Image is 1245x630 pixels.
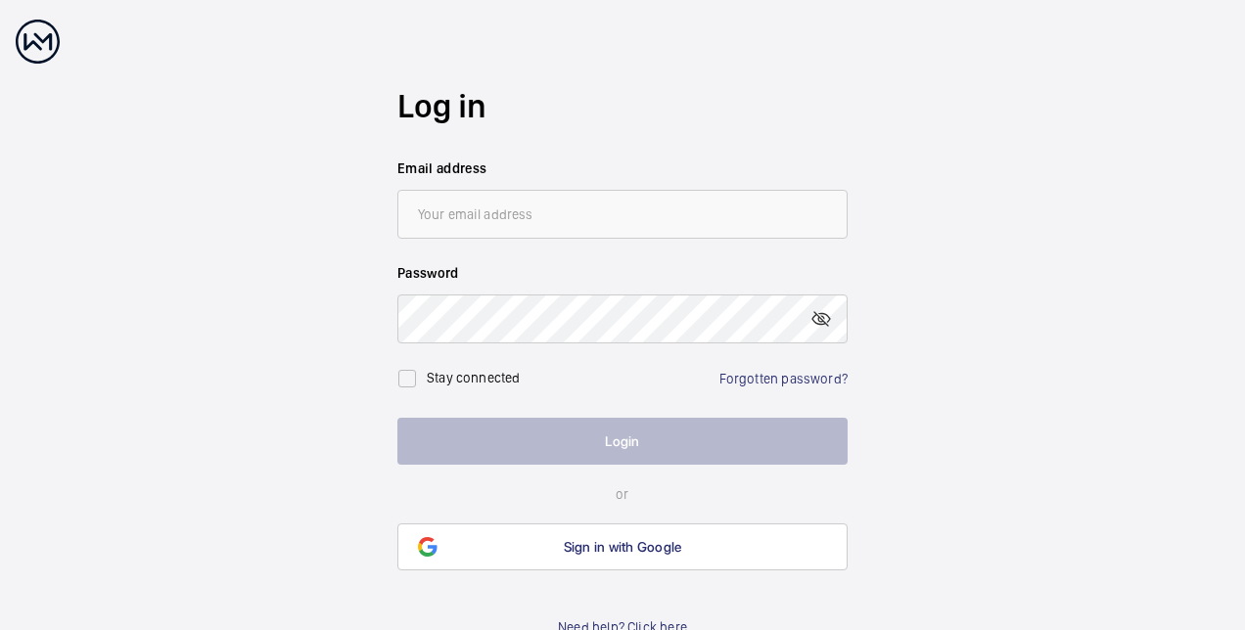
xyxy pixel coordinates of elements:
label: Password [397,263,848,283]
input: Your email address [397,190,848,239]
label: Email address [397,158,848,178]
span: Sign in with Google [564,539,682,555]
p: or [397,484,848,504]
a: Forgotten password? [719,371,848,386]
button: Login [397,418,848,465]
label: Stay connected [427,370,521,385]
h2: Log in [397,83,848,129]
